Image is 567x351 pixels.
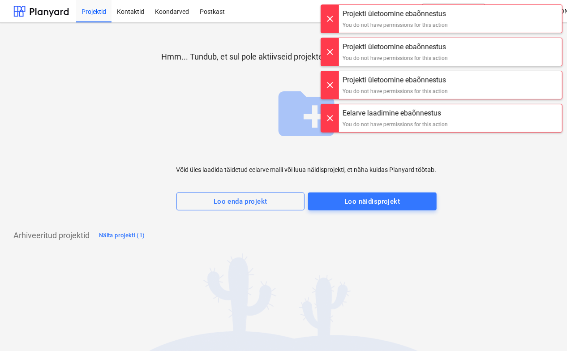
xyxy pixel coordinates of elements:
[344,196,400,207] div: Loo näidisprojekt
[343,120,448,128] div: You do not have permissions for this action
[343,108,448,119] div: Eelarve laadimine ebaõnnestus
[343,87,448,95] div: You do not have permissions for this action
[522,308,567,351] iframe: Chat Widget
[273,80,340,147] span: create_new_folder
[214,196,267,207] div: Loo enda projekt
[343,21,448,29] div: You do not have permissions for this action
[343,42,448,52] div: Projekti ületoomine ebaõnnestus
[308,193,437,210] button: Loo näidisprojekt
[13,230,90,241] p: Arhiveeritud projektid
[343,75,448,86] div: Projekti ületoomine ebaõnnestus
[176,165,437,175] p: Võid üles laadida täidetud eelarve malli või luua näidisprojekti, et näha kuidas Planyard töötab.
[343,9,448,19] div: Projekti ületoomine ebaõnnestus
[97,228,147,243] button: Näita projekti (1)
[176,193,305,210] button: Loo enda projekt
[99,231,145,241] div: Näita projekti (1)
[343,54,448,62] div: You do not have permissions for this action
[162,51,451,62] p: Hmm... Tundub, et sul pole aktiivseid projekte. [PERSON_NAME] esimese projekti.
